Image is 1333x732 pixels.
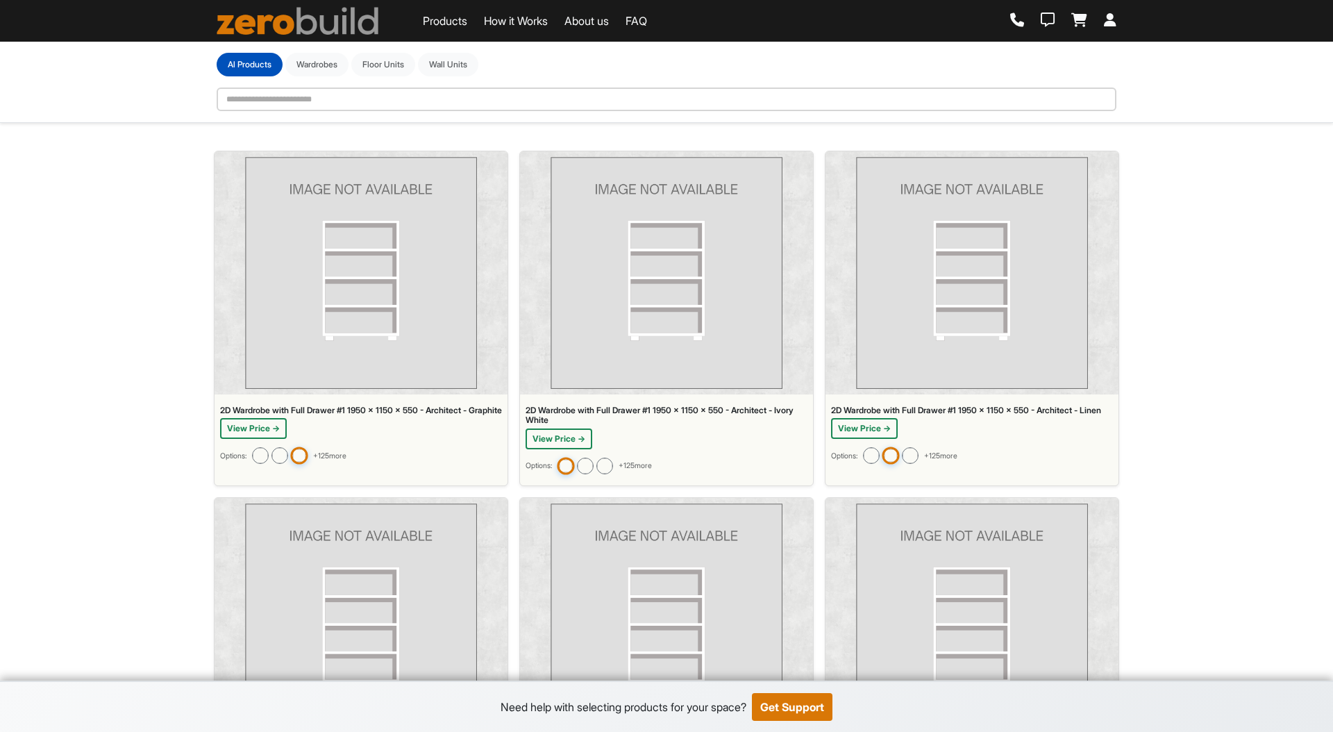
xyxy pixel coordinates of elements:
div: Need help with selecting products for your space? [501,699,746,715]
a: 2D Wardrobe with Full Drawer #1 1950 x 1150 x 550 - Architect - Graphite2D Wardrobe with Full Dra... [214,151,508,486]
button: View Price → [220,418,287,439]
button: Wall Units [418,53,478,76]
img: 2D Wardrobe with Full Drawer #1 1950 x 1150 x 550 - Architect - Linen [271,447,288,464]
button: View Price → [526,429,592,449]
button: View Price → [831,418,898,439]
button: Get Support [752,693,832,721]
button: Floor Units [351,53,415,76]
img: ZeroBuild logo [217,7,378,35]
img: 2D Wardrobe with Full Drawer #1 1950 x 1150 x 550 - Architect - Linen [577,458,594,474]
img: 2D Wardrobe with Full Drawer #1 1950 x 1150 x 550 - Architect - Ivory White [252,447,269,464]
img: 2D Wardrobe with Full Drawer #1 1950 x 1150 x 550 - Architect - Linen [856,157,1089,389]
img: 2D Wardrobe with Full Drawer #1 1950 x 1150 x 550 - Architect - Ivory White [557,457,574,474]
a: About us [564,13,609,29]
small: Options: [220,451,246,462]
a: Products [423,13,467,29]
img: 2D Wardrobe with Full Drawer #1 1950 x 1150 x 550 - Architect - Graphite [902,447,919,464]
img: 2D Wardrobe with Full Drawer #1 1950 x 1150 x 550 - Architect - Ivory White [551,157,783,389]
img: 2D Wardrobe with Full Drawer #1 1950 x 1150 x 550 - Architect - Graphite [245,157,478,389]
small: Options: [526,460,552,472]
img: 2D Wardrobe with Full Drawer #1 1950 x 1150 x 550 - Architect - Graphite [596,458,613,474]
span: + 125 more [924,451,957,462]
img: 2D Wardrobe with Full Drawer #1 1950 x 1150 x 550 - Architect - Linen [882,447,899,465]
a: 2D Wardrobe with Full Drawer #1 1950 x 1150 x 550 - Architect - Linen2D Wardrobe with Full Drawer... [825,151,1119,486]
a: FAQ [626,13,647,29]
img: 2D Wardrobe with Full Drawer #1 1950 x 1150 x 550 - Architect - Ivory White [863,447,880,464]
button: Al Products [217,53,283,76]
div: 2D Wardrobe with Full Drawer #1 1950 x 1150 x 550 - Architect - Linen [831,406,1113,415]
a: How it Works [484,13,548,29]
div: 2D Wardrobe with Full Drawer #1 1950 x 1150 x 550 - Architect - Ivory White [526,406,807,426]
div: 2D Wardrobe with Full Drawer #1 1950 x 1150 x 550 - Architect - Graphite [220,406,502,415]
a: 2D Wardrobe with Full Drawer #1 1950 x 1150 x 550 - Architect - Ivory White2D Wardrobe with Full ... [519,151,814,486]
span: + 125 more [619,460,652,472]
img: 2D Wardrobe with Full Drawer #1 1950 x 1150 x 550 - Architect - Graphite [290,447,308,465]
button: Wardrobes [285,53,349,76]
small: Options: [831,451,857,462]
span: + 125 more [313,451,346,462]
a: Login [1104,13,1116,28]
